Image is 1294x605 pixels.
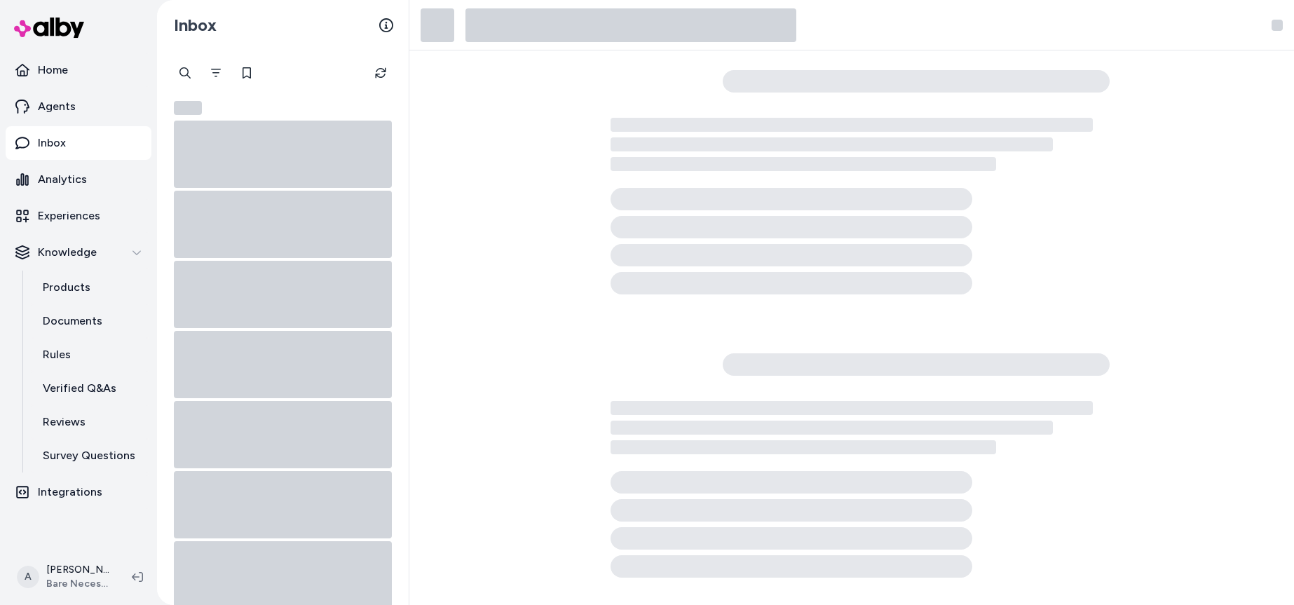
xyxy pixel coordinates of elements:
[6,199,151,233] a: Experiences
[46,563,109,577] p: [PERSON_NAME]
[202,59,230,87] button: Filter
[6,475,151,509] a: Integrations
[29,405,151,439] a: Reviews
[38,244,97,261] p: Knowledge
[38,208,100,224] p: Experiences
[43,380,116,397] p: Verified Q&As
[8,555,121,599] button: A[PERSON_NAME]Bare Necessities
[367,59,395,87] button: Refresh
[43,346,71,363] p: Rules
[43,313,102,329] p: Documents
[6,53,151,87] a: Home
[17,566,39,588] span: A
[29,439,151,473] a: Survey Questions
[6,90,151,123] a: Agents
[38,484,102,501] p: Integrations
[38,171,87,188] p: Analytics
[14,18,84,38] img: alby Logo
[46,577,109,591] span: Bare Necessities
[29,271,151,304] a: Products
[38,135,66,151] p: Inbox
[29,304,151,338] a: Documents
[6,126,151,160] a: Inbox
[174,15,217,36] h2: Inbox
[29,338,151,372] a: Rules
[43,447,135,464] p: Survey Questions
[43,414,86,430] p: Reviews
[38,62,68,79] p: Home
[6,163,151,196] a: Analytics
[6,236,151,269] button: Knowledge
[43,279,90,296] p: Products
[38,98,76,115] p: Agents
[29,372,151,405] a: Verified Q&As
